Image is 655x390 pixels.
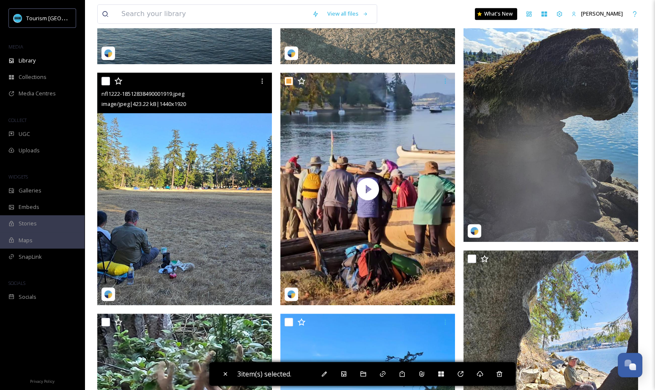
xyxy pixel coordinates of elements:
[287,49,296,57] img: snapsea-logo.png
[581,10,623,17] span: [PERSON_NAME]
[280,73,455,305] img: thumbnail
[8,117,27,123] span: COLLECT
[117,5,308,23] input: Search your library
[8,280,25,286] span: SOCIALS
[19,236,33,244] span: Maps
[618,353,642,377] button: Open Chat
[8,43,23,50] span: MEDIA
[14,14,22,22] img: tourism_nanaimo_logo.jpeg
[19,203,39,211] span: Embeds
[19,219,37,227] span: Stories
[30,379,55,384] span: Privacy Policy
[104,49,112,57] img: snapsea-logo.png
[104,290,112,298] img: snapsea-logo.png
[237,369,291,379] span: 3 item(s) selected.
[470,227,479,235] img: snapsea-logo.png
[19,187,41,195] span: Galleries
[8,173,28,180] span: WIDGETS
[19,73,47,81] span: Collections
[30,376,55,386] a: Privacy Policy
[463,10,638,242] img: nfl1222-18092020054658397.jpeg
[19,293,36,301] span: Socials
[26,14,102,22] span: Tourism [GEOGRAPHIC_DATA]
[19,253,42,261] span: SnapLink
[287,290,296,298] img: snapsea-logo.png
[19,57,36,65] span: Library
[101,90,184,97] span: nfl1222-18512838490001919.jpeg
[475,8,517,20] a: What's New
[97,73,272,305] img: nfl1222-18512838490001919.jpeg
[19,89,56,97] span: Media Centres
[19,146,40,154] span: Uploads
[323,5,373,22] a: View all files
[567,5,627,22] a: [PERSON_NAME]
[101,100,186,108] span: image/jpeg | 423.22 kB | 1440 x 1920
[19,130,30,138] span: UGC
